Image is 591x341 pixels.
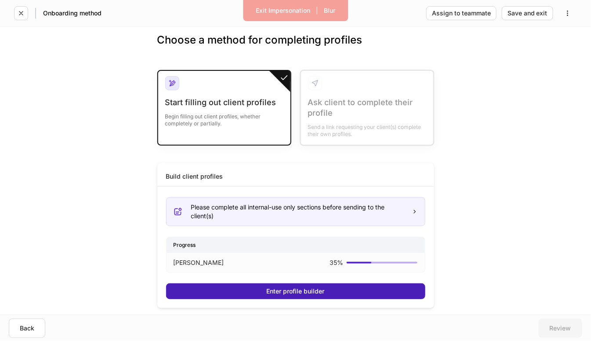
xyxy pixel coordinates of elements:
div: Progress [167,237,425,253]
div: Assign to teammate [432,10,491,16]
button: Enter profile builder [166,283,425,299]
p: [PERSON_NAME] [174,258,224,267]
div: Enter profile builder [267,288,325,294]
button: Assign to teammate [426,6,497,20]
div: Please complete all internal-use only sections before sending to the client(s) [191,203,405,220]
button: Back [9,319,45,338]
div: Start filling out client profiles [165,97,283,108]
h3: Choose a method for completing profiles [157,33,434,61]
div: Build client profiles [166,172,223,181]
div: Back [20,325,34,331]
button: Blur [318,4,341,18]
p: 35 % [330,258,343,267]
div: Save and exit [508,10,547,16]
button: Exit Impersonation [250,4,316,18]
h5: Onboarding method [43,9,102,18]
div: Blur [324,7,335,14]
button: Save and exit [502,6,553,20]
div: Exit Impersonation [256,7,310,14]
div: Begin filling out client profiles, whether completely or partially. [165,108,283,127]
